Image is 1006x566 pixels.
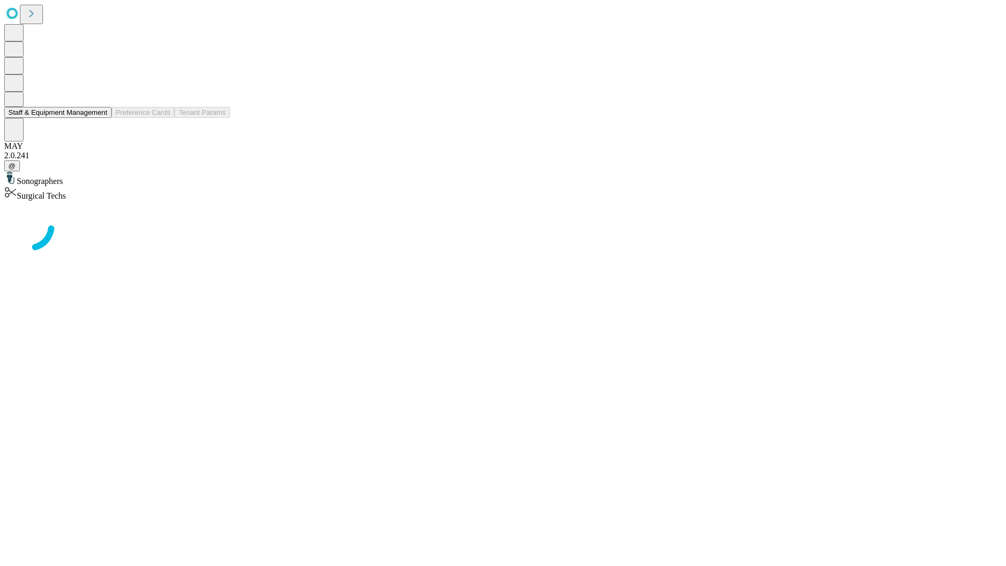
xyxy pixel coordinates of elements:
[4,107,112,118] button: Staff & Equipment Management
[8,162,16,170] span: @
[174,107,230,118] button: Tenant Params
[112,107,174,118] button: Preference Cards
[4,151,1002,160] div: 2.0.241
[4,186,1002,201] div: Surgical Techs
[4,141,1002,151] div: MAY
[4,160,20,171] button: @
[4,171,1002,186] div: Sonographers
